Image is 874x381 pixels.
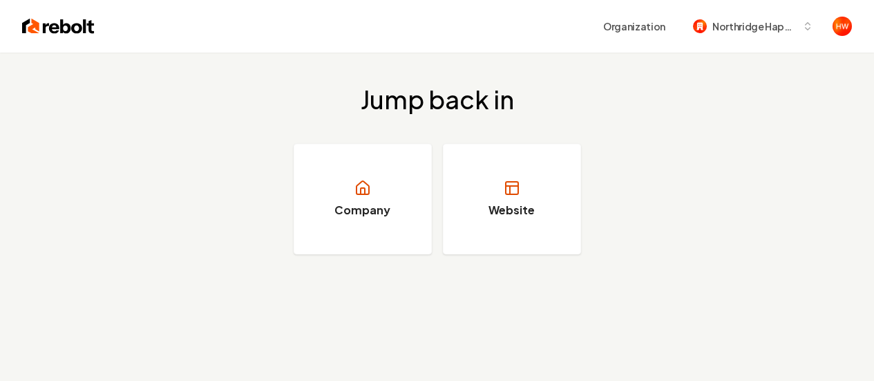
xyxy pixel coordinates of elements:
a: Website [443,144,581,254]
h3: Website [488,202,535,219]
img: HSA Websites [833,17,852,36]
a: Company [294,144,432,254]
button: Organization [595,14,674,39]
span: Northridge Happy Homes [712,19,797,34]
h3: Company [334,202,390,219]
img: Rebolt Logo [22,17,95,36]
button: Open user button [833,17,852,36]
img: Northridge Happy Homes [693,19,707,33]
h2: Jump back in [361,86,514,113]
